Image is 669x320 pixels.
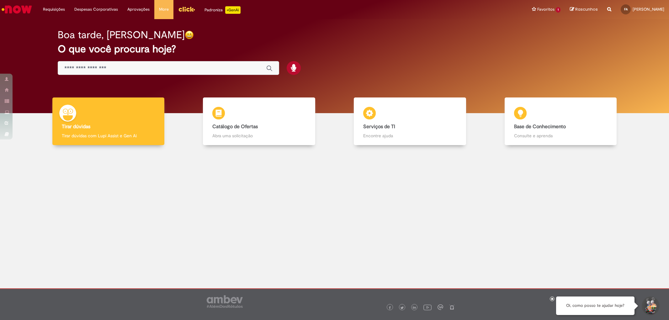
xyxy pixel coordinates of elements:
[556,7,560,13] span: 1
[537,6,555,13] span: Favoritos
[514,123,566,130] b: Base de Conhecimento
[58,44,611,55] h2: O que você procura hoje?
[363,123,395,130] b: Serviços de TI
[363,133,456,139] p: Encontre ajuda
[556,296,634,315] div: Oi, como posso te ajudar hoje?
[449,304,455,310] img: logo_footer_naosei.png
[413,306,416,310] img: logo_footer_linkedin.png
[225,6,241,14] p: +GenAi
[184,97,335,145] a: Catálogo de Ofertas Abra uma solicitação
[388,306,391,309] img: logo_footer_facebook.png
[641,296,660,315] button: Iniciar Conversa de Suporte
[575,6,598,12] span: Rascunhos
[58,29,185,40] h2: Boa tarde, [PERSON_NAME]
[624,7,628,11] span: FA
[212,123,258,130] b: Catálogo de Ofertas
[423,303,432,311] img: logo_footer_youtube.png
[485,97,636,145] a: Base de Conhecimento Consulte e aprenda
[178,4,195,14] img: click_logo_yellow_360x200.png
[1,3,33,16] img: ServiceNow
[74,6,118,13] span: Despesas Corporativas
[570,7,598,13] a: Rascunhos
[159,6,169,13] span: More
[204,6,241,14] div: Padroniza
[335,97,486,145] a: Serviços de TI Encontre ajuda
[127,6,150,13] span: Aprovações
[514,133,607,139] p: Consulte e aprenda
[401,306,404,309] img: logo_footer_twitter.png
[185,30,194,39] img: happy-face.png
[62,123,90,130] b: Tirar dúvidas
[633,7,664,12] span: [PERSON_NAME]
[33,97,184,145] a: Tirar dúvidas Tirar dúvidas com Lupi Assist e Gen Ai
[62,133,155,139] p: Tirar dúvidas com Lupi Assist e Gen Ai
[438,304,443,310] img: logo_footer_workplace.png
[212,133,305,139] p: Abra uma solicitação
[207,295,243,308] img: logo_footer_ambev_rotulo_gray.png
[43,6,65,13] span: Requisições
